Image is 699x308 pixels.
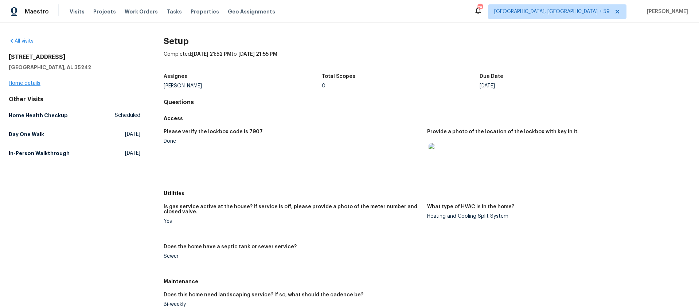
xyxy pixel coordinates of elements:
span: [DATE] [125,150,140,157]
h5: Does this home need landscaping service? If so, what should the cadence be? [164,292,363,297]
h5: Please verify the lockbox code is 7907 [164,129,263,134]
h4: Questions [164,99,690,106]
span: [DATE] 21:52 PM [192,52,231,57]
h5: Home Health Checkup [9,112,68,119]
span: Work Orders [125,8,158,15]
h5: In-Person Walkthrough [9,150,70,157]
span: [DATE] [125,131,140,138]
h5: Day One Walk [9,131,44,138]
h5: Utilities [164,190,690,197]
h2: [STREET_ADDRESS] [9,54,140,61]
div: Other Visits [9,96,140,103]
div: 0 [322,83,480,88]
h2: Setup [164,37,690,45]
div: Heating and Cooling Split System [427,214,684,219]
a: Home details [9,81,40,86]
div: Yes [164,219,421,224]
span: Tasks [167,9,182,14]
h5: Maintenance [164,278,690,285]
div: Bi-weekly [164,302,421,307]
span: Scheduled [115,112,140,119]
h5: Does the home have a septic tank or sewer service? [164,244,297,249]
span: Maestro [25,8,49,15]
div: Done [164,139,421,144]
h5: Due Date [480,74,503,79]
span: Properties [191,8,219,15]
div: 789 [477,4,483,12]
h5: What type of HVAC is in the home? [427,204,514,209]
a: All visits [9,39,34,44]
h5: [GEOGRAPHIC_DATA], AL 35242 [9,64,140,71]
span: [DATE] 21:55 PM [238,52,277,57]
span: [PERSON_NAME] [644,8,688,15]
a: In-Person Walkthrough[DATE] [9,147,140,160]
span: Visits [70,8,85,15]
h5: Total Scopes [322,74,355,79]
a: Day One Walk[DATE] [9,128,140,141]
div: [PERSON_NAME] [164,83,321,88]
span: [GEOGRAPHIC_DATA], [GEOGRAPHIC_DATA] + 59 [494,8,610,15]
h5: Provide a photo of the location of the lockbox with key in it. [427,129,579,134]
span: Projects [93,8,116,15]
div: [DATE] [480,83,637,88]
div: Completed: to [164,51,690,70]
h5: Access [164,115,690,122]
a: Home Health CheckupScheduled [9,109,140,122]
span: Geo Assignments [228,8,275,15]
h5: Is gas service active at the house? If service is off, please provide a photo of the meter number... [164,204,421,214]
div: Sewer [164,254,421,259]
h5: Assignee [164,74,188,79]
